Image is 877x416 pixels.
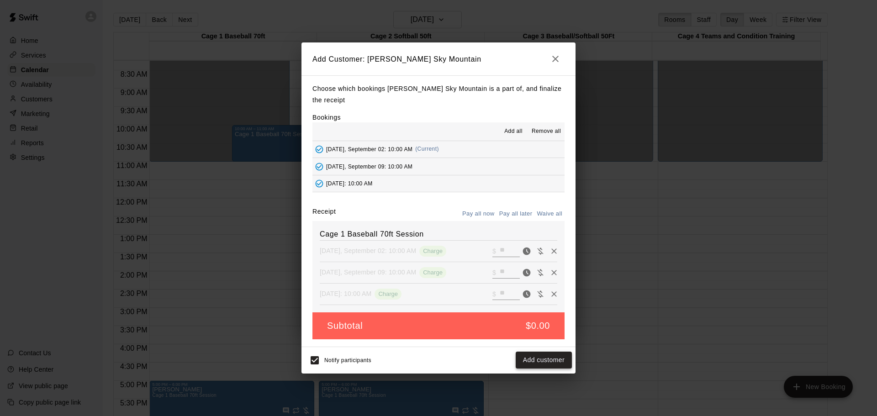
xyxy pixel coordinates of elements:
[534,268,547,276] span: Waive payment
[460,207,497,221] button: Pay all now
[324,357,371,363] span: Notify participants
[312,175,565,192] button: Added - Collect Payment[DATE]: 10:00 AM
[312,177,326,190] button: Added - Collect Payment
[492,268,496,277] p: $
[312,142,326,156] button: Added - Collect Payment
[547,266,561,279] button: Remove
[327,320,363,332] h5: Subtotal
[534,247,547,254] span: Waive payment
[504,127,523,136] span: Add all
[492,247,496,256] p: $
[547,287,561,301] button: Remove
[320,246,416,255] p: [DATE], September 02: 10:00 AM
[320,289,371,298] p: [DATE]: 10:00 AM
[534,207,565,221] button: Waive all
[499,124,528,139] button: Add all
[312,207,336,221] label: Receipt
[532,127,561,136] span: Remove all
[516,352,572,369] button: Add customer
[547,244,561,258] button: Remove
[312,158,565,175] button: Added - Collect Payment[DATE], September 09: 10:00 AM
[497,207,535,221] button: Pay all later
[312,114,341,121] label: Bookings
[326,146,412,152] span: [DATE], September 02: 10:00 AM
[301,42,576,75] h2: Add Customer: [PERSON_NAME] Sky Mountain
[326,180,373,187] span: [DATE]: 10:00 AM
[312,83,565,105] p: Choose which bookings [PERSON_NAME] Sky Mountain is a part of, and finalize the receipt
[492,290,496,299] p: $
[520,247,534,254] span: Pay now
[320,268,416,277] p: [DATE], September 09: 10:00 AM
[528,124,565,139] button: Remove all
[312,160,326,174] button: Added - Collect Payment
[534,290,547,297] span: Waive payment
[526,320,550,332] h5: $0.00
[312,141,565,158] button: Added - Collect Payment[DATE], September 02: 10:00 AM(Current)
[415,146,439,152] span: (Current)
[520,268,534,276] span: Pay now
[320,228,557,240] h6: Cage 1 Baseball 70ft Session
[326,163,412,169] span: [DATE], September 09: 10:00 AM
[520,290,534,297] span: Pay now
